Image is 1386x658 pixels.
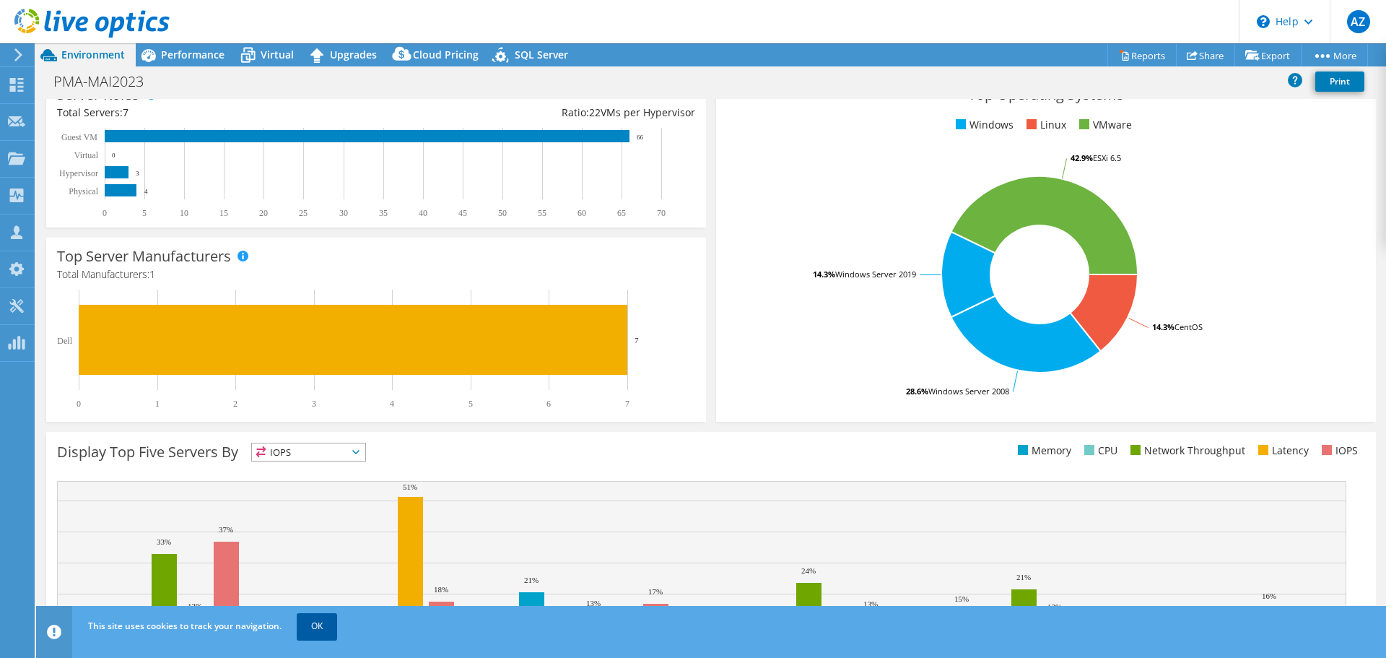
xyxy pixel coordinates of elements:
a: More [1301,44,1368,66]
tspan: 28.6% [906,386,928,397]
a: Reports [1107,44,1177,66]
h4: Total Manufacturers: [57,267,695,282]
li: Linux [1023,117,1066,133]
li: IOPS [1318,443,1358,459]
tspan: CentOS [1174,321,1203,332]
text: 21% [1016,573,1031,581]
text: 1 [155,399,160,409]
text: 30 [339,208,348,218]
li: Latency [1255,443,1309,459]
tspan: 14.3% [813,269,835,280]
text: 0 [103,208,107,218]
text: 65 [617,208,626,218]
text: 70 [657,208,666,218]
a: Print [1315,72,1364,92]
span: 7 [123,105,128,119]
text: 2 [233,399,237,409]
h1: PMA-MAI2023 [47,74,166,90]
text: 0 [77,399,81,409]
span: Upgrades [330,48,377,61]
text: 33% [157,537,171,546]
text: 24% [801,566,816,575]
span: SQL Server [515,48,568,61]
tspan: 14.3% [1152,321,1174,332]
div: Ratio: VMs per Hypervisor [376,105,695,121]
a: Export [1234,44,1302,66]
text: 12% [1047,602,1062,611]
text: 25 [299,208,308,218]
text: 37% [219,525,233,534]
tspan: Windows Server 2008 [928,386,1009,397]
span: 22 [589,105,601,119]
text: 20 [259,208,268,218]
h3: Top Server Manufacturers [57,248,231,264]
tspan: 42.9% [1071,152,1093,163]
text: 12% [188,602,202,610]
text: 50 [498,208,507,218]
text: 12% [95,604,109,612]
text: 35 [379,208,388,218]
text: 7 [625,399,629,409]
text: Physical [69,186,98,196]
li: Memory [1014,443,1071,459]
text: 21% [524,576,539,584]
div: Total Servers: [57,105,376,121]
tspan: Windows Server 2019 [835,269,916,280]
li: CPU [1081,443,1117,459]
text: 4 [144,188,148,195]
text: 60 [577,208,586,218]
text: 3 [136,170,139,177]
span: Cloud Pricing [413,48,479,61]
li: Network Throughput [1127,443,1245,459]
span: Environment [61,48,125,61]
text: 7 [635,336,639,345]
text: 5 [142,208,147,218]
span: Performance [161,48,225,61]
text: 51% [403,482,417,491]
text: 13% [863,599,878,608]
span: AZ [1347,10,1370,33]
li: VMware [1076,117,1132,133]
text: 16% [1262,592,1276,600]
span: Virtual [261,48,294,61]
a: Share [1176,44,1235,66]
text: 66 [637,134,644,141]
text: 3 [312,399,316,409]
text: 45 [458,208,467,218]
text: 4 [390,399,394,409]
a: OK [297,613,337,639]
text: 18% [434,585,448,594]
text: 0 [112,152,115,159]
text: 40 [419,208,427,218]
h3: Server Roles [57,87,139,103]
h3: Top Operating Systems [727,87,1365,103]
text: 6 [546,399,551,409]
li: Windows [952,117,1014,133]
text: 55 [538,208,546,218]
text: Virtual [74,150,99,160]
text: 5 [468,399,473,409]
tspan: ESXi 6.5 [1093,152,1121,163]
text: 15% [954,594,969,603]
span: 1 [149,267,155,281]
text: Guest VM [61,132,97,142]
text: 15 [219,208,228,218]
text: 13% [586,599,601,607]
text: 10 [180,208,188,218]
text: 17% [648,587,663,596]
svg: \n [1257,15,1270,28]
span: This site uses cookies to track your navigation. [88,620,282,632]
span: IOPS [252,443,365,461]
text: Hypervisor [59,168,98,178]
text: Dell [57,336,72,346]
